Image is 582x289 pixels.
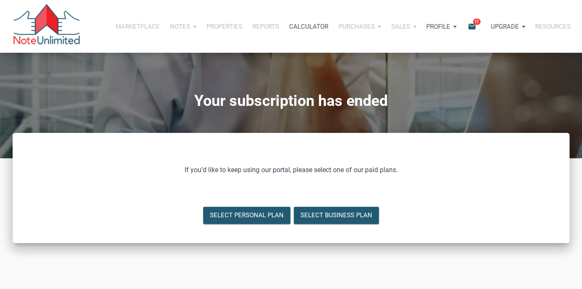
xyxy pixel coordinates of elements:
button: Upgrade [485,14,530,39]
button: email11 [461,14,485,39]
button: Marketplace [110,14,165,39]
p: Calculator [289,23,328,30]
p: Profile [426,23,450,30]
a: Select Personal Plan [203,207,290,224]
p: Reports [252,23,279,30]
button: Reports [247,14,284,39]
h1: Your subscription has ended [6,92,576,110]
a: Select Business Plan [294,207,379,224]
a: Calculator [284,14,333,39]
span: 11 [473,18,480,25]
button: Properties [201,14,247,39]
div: Select Personal Plan [210,211,284,220]
p: Properties [207,23,242,30]
i: email [467,22,477,31]
div: Select Business Plan [300,211,372,220]
button: Profile [421,14,461,39]
img: NoteUnlimited [13,4,80,49]
button: Resources [530,14,576,39]
p: Marketplace [115,23,160,30]
p: Upgrade [491,23,519,30]
p: Resources [535,23,571,30]
div: If you’d like to keep using our portal, please select one of our paid plans. [185,165,398,175]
